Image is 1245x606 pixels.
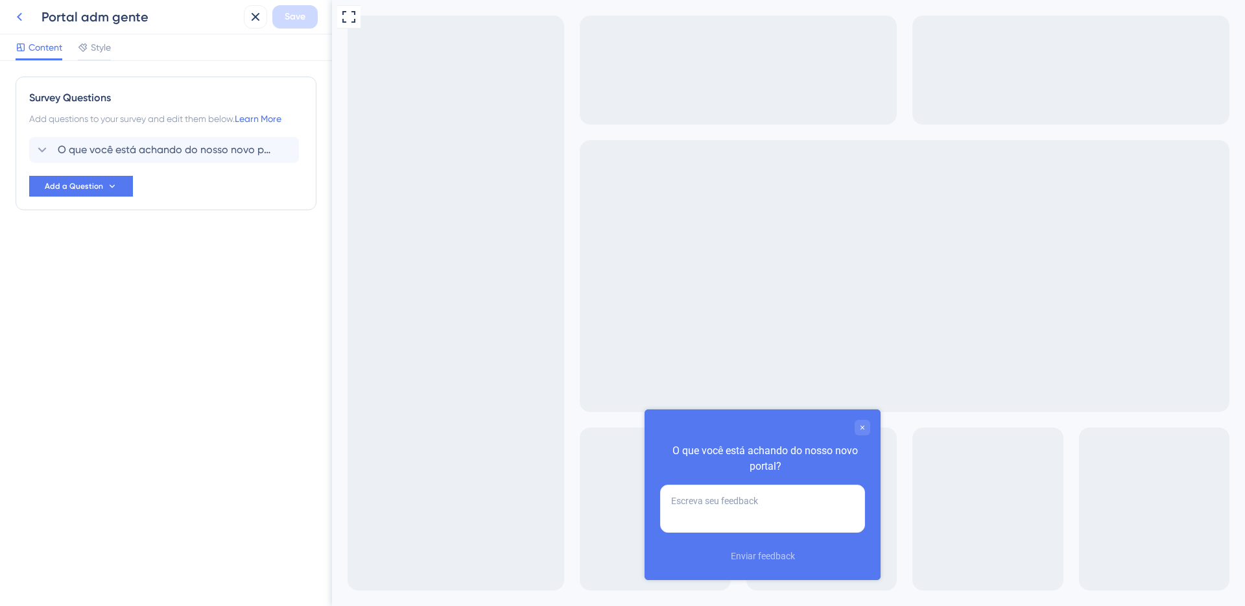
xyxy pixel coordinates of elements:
iframe: UserGuiding Survey [313,409,549,580]
a: Learn More [235,114,281,124]
span: Add a Question [45,181,103,191]
span: O que você está achando do nosso novo portal? [58,142,272,158]
span: Save [285,9,305,25]
div: Add questions to your survey and edit them below. [29,111,303,127]
span: Content [29,40,62,55]
span: Style [91,40,111,55]
div: Survey Questions [29,90,303,106]
button: Add a Question [29,176,133,197]
div: Portal adm gente [41,8,239,26]
button: Save [272,5,318,29]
